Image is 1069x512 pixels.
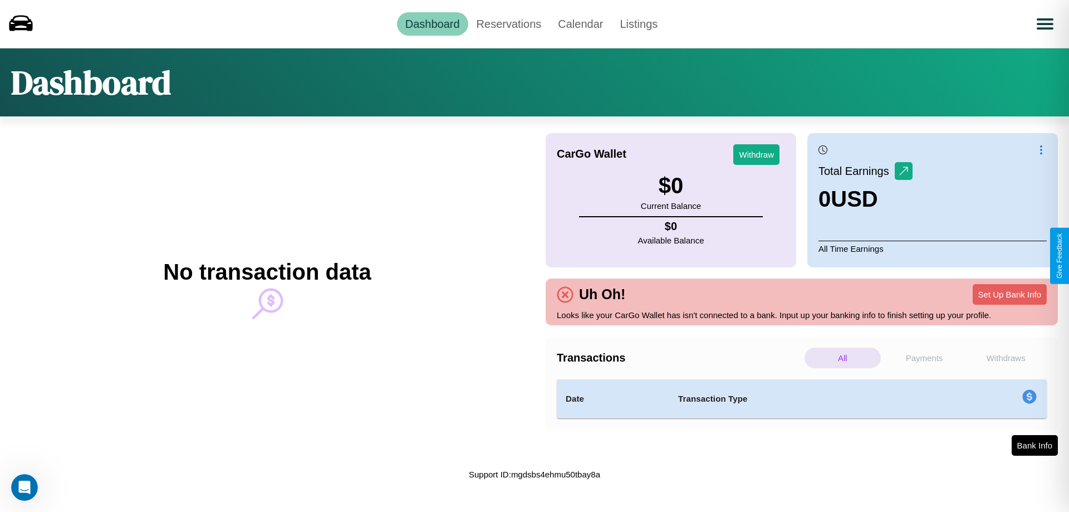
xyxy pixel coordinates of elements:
p: All [805,348,881,368]
h1: Dashboard [11,60,171,105]
h4: Date [566,392,660,406]
button: Withdraw [733,144,779,165]
p: All Time Earnings [818,241,1047,256]
button: Open menu [1029,8,1061,40]
p: Current Balance [641,198,701,213]
h4: Uh Oh! [573,286,631,303]
h3: 0 USD [818,187,913,212]
h4: CarGo Wallet [557,148,626,160]
h4: Transaction Type [678,392,931,406]
h2: No transaction data [163,260,371,285]
table: simple table [557,379,1047,418]
a: Reservations [468,12,550,36]
p: Support ID: mgdsbs4ehmu50tbay8a [469,467,600,482]
div: Give Feedback [1056,233,1063,279]
h4: Transactions [557,352,802,364]
a: Calendar [550,12,611,36]
a: Dashboard [397,12,468,36]
p: Available Balance [638,233,704,248]
iframe: Intercom live chat [11,474,38,501]
p: Withdraws [968,348,1044,368]
h4: $ 0 [638,220,704,233]
h3: $ 0 [641,173,701,198]
a: Listings [611,12,666,36]
button: Bank Info [1012,435,1058,456]
p: Looks like your CarGo Wallet has isn't connected to a bank. Input up your banking info to finish ... [557,308,1047,323]
button: Set Up Bank Info [973,284,1047,305]
p: Payments [886,348,963,368]
p: Total Earnings [818,161,895,181]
